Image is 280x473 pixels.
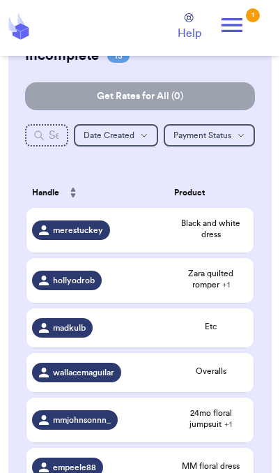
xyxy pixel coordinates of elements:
th: Product [169,174,254,211]
div: 1 [246,8,260,22]
button: Sort ascending [62,179,84,207]
span: Etc [174,321,248,332]
span: empeele88 [53,462,96,473]
span: Help [178,25,201,42]
span: madkulb [53,322,86,333]
span: Handle [32,186,59,199]
a: Help [178,13,201,42]
input: Search [25,124,68,147]
span: + 1 [222,280,230,289]
span: hollyodrob [53,275,95,286]
span: 15 [107,49,130,63]
button: Date Created [74,124,158,147]
span: 24mo floral jumpsuit [174,407,248,430]
button: Get Rates for All (0) [25,82,255,110]
span: mmjohnsonnn_ [53,414,111,426]
span: Black and white dress [174,218,248,240]
span: Payment Status [173,131,231,140]
span: Overalls [174,366,248,377]
span: wallacemaguilar [53,367,114,378]
h2: Incomplete [25,46,99,66]
span: Date Created [84,131,134,140]
span: MM floral dress [174,460,248,472]
button: Payment Status [164,124,255,147]
span: + 1 [224,420,232,428]
span: merestuckey [53,225,103,236]
span: Zara quilted romper [174,268,248,290]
